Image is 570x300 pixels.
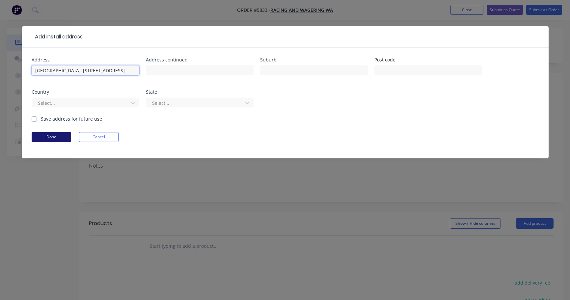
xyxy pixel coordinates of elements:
[32,132,71,142] button: Done
[32,58,139,62] div: Address
[374,58,482,62] div: Post code
[41,115,102,122] label: Save address for future use
[146,90,254,94] div: State
[32,33,83,41] div: Add install address
[260,58,368,62] div: Suburb
[32,90,139,94] div: Country
[146,58,254,62] div: Address continued
[79,132,119,142] button: Cancel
